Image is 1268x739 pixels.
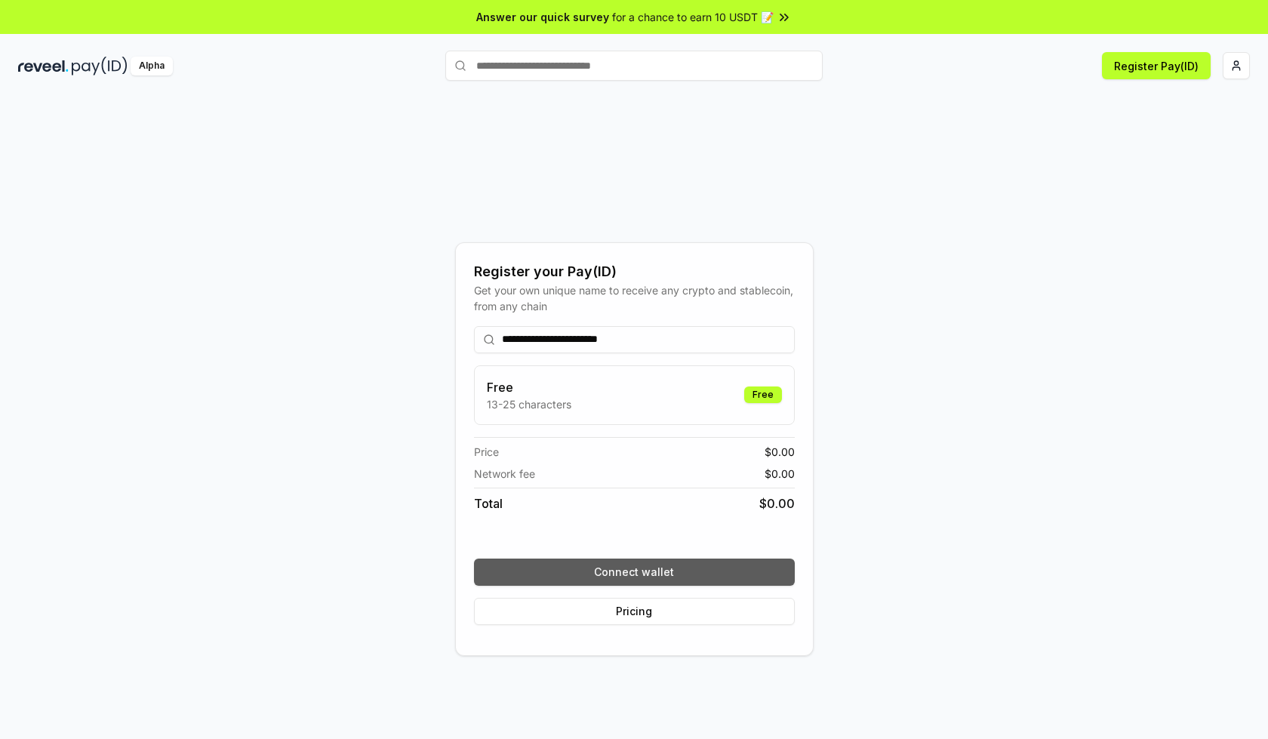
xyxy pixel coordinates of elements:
div: Free [744,386,782,403]
span: Network fee [474,466,535,482]
span: Total [474,494,503,513]
button: Register Pay(ID) [1102,52,1211,79]
span: Price [474,444,499,460]
div: Get your own unique name to receive any crypto and stablecoin, from any chain [474,282,795,314]
span: $ 0.00 [759,494,795,513]
span: $ 0.00 [765,444,795,460]
button: Pricing [474,598,795,625]
span: Answer our quick survey [476,9,609,25]
button: Connect wallet [474,559,795,586]
div: Alpha [131,57,173,75]
img: pay_id [72,57,128,75]
span: for a chance to earn 10 USDT 📝 [612,9,774,25]
span: $ 0.00 [765,466,795,482]
img: reveel_dark [18,57,69,75]
p: 13-25 characters [487,396,571,412]
h3: Free [487,378,571,396]
div: Register your Pay(ID) [474,261,795,282]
